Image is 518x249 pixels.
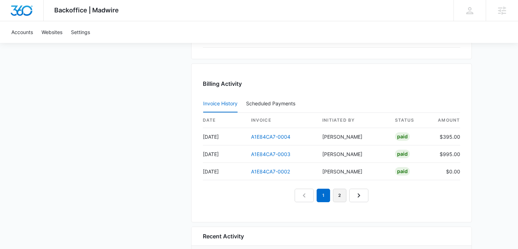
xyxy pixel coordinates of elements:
div: Paid [395,150,410,158]
div: Keywords by Traffic [78,42,119,46]
td: $395.00 [432,128,460,145]
td: [PERSON_NAME] [317,145,389,163]
em: 1 [317,189,330,202]
a: Websites [37,21,67,43]
th: Initiated By [317,113,389,128]
button: Invoice History [203,95,238,112]
nav: Pagination [295,189,368,202]
img: website_grey.svg [11,18,17,24]
th: invoice [245,113,317,128]
td: $995.00 [432,145,460,163]
td: [DATE] [203,145,245,163]
div: Domain: [DOMAIN_NAME] [18,18,78,24]
h3: Billing Activity [203,79,460,88]
th: date [203,113,245,128]
th: status [389,113,432,128]
a: A1E84CA7-0003 [251,151,290,157]
img: tab_domain_overview_orange.svg [19,41,25,47]
a: Accounts [7,21,37,43]
td: [PERSON_NAME] [317,163,389,180]
div: Paid [395,167,410,176]
a: A1E84CA7-0004 [251,134,290,140]
td: $0.00 [432,163,460,180]
span: Backoffice | Madwire [54,6,119,14]
h6: Recent Activity [203,232,244,240]
div: Scheduled Payments [246,101,298,106]
a: Next Page [349,189,368,202]
a: Settings [67,21,94,43]
div: Paid [395,132,410,141]
img: logo_orange.svg [11,11,17,17]
div: Domain Overview [27,42,63,46]
a: Page 2 [333,189,346,202]
th: amount [432,113,460,128]
td: [DATE] [203,128,245,145]
a: A1E84CA7-0002 [251,168,290,175]
td: [DATE] [203,163,245,180]
img: tab_keywords_by_traffic_grey.svg [71,41,76,47]
td: [PERSON_NAME] [317,128,389,145]
div: v 4.0.25 [20,11,35,17]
